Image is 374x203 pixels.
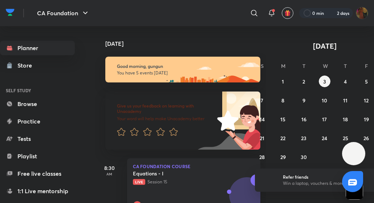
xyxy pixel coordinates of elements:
[322,116,327,123] abbr: September 17, 2025
[302,97,305,104] abbr: September 9, 2025
[365,78,368,85] abbr: September 5, 2025
[256,151,268,163] button: September 28, 2025
[133,179,239,185] p: Session 15
[133,164,255,169] p: CA Foundation Course
[349,149,358,158] img: ttu
[343,97,347,104] abbr: September 11, 2025
[284,10,291,16] img: avatar
[256,113,268,125] button: September 14, 2025
[283,180,372,187] p: Win a laptop, vouchers & more
[344,78,347,85] abbr: September 4, 2025
[95,172,124,176] p: AM
[298,113,310,125] button: September 16, 2025
[117,70,249,76] p: You have 5 events [DATE]
[298,94,310,106] button: September 9, 2025
[283,174,372,180] h6: Refer friends
[319,76,330,87] button: September 3, 2025
[261,62,264,69] abbr: Sunday
[117,116,217,122] p: Your word will help make Unacademy better
[33,6,94,20] button: CA Foundation
[95,164,124,172] h5: 8:30
[319,113,330,125] button: September 17, 2025
[277,76,289,87] button: September 1, 2025
[319,94,330,106] button: September 10, 2025
[364,97,369,104] abbr: September 12, 2025
[298,132,310,144] button: September 23, 2025
[133,170,223,177] h5: Equations - I
[301,135,306,142] abbr: September 23, 2025
[319,132,330,144] button: September 24, 2025
[105,57,261,82] img: morning
[280,116,285,123] abbr: September 15, 2025
[280,154,286,161] abbr: September 29, 2025
[259,154,265,161] abbr: September 28, 2025
[6,7,15,18] img: Company Logo
[260,116,265,123] abbr: September 14, 2025
[6,7,15,20] a: Company Logo
[301,154,307,161] abbr: September 30, 2025
[323,62,328,69] abbr: Wednesday
[260,135,264,142] abbr: September 21, 2025
[361,132,372,144] button: September 26, 2025
[280,135,285,142] abbr: September 22, 2025
[277,151,289,163] button: September 29, 2025
[277,132,289,144] button: September 22, 2025
[364,116,369,123] abbr: September 19, 2025
[322,97,327,104] abbr: September 10, 2025
[361,113,372,125] button: September 19, 2025
[298,151,310,163] button: September 30, 2025
[361,94,372,106] button: September 12, 2025
[313,41,337,51] span: [DATE]
[361,76,372,87] button: September 5, 2025
[277,94,289,106] button: September 8, 2025
[340,76,351,87] button: September 4, 2025
[261,97,263,104] abbr: September 7, 2025
[322,135,327,142] abbr: September 24, 2025
[302,62,305,69] abbr: Tuesday
[105,41,268,46] h4: [DATE]
[298,76,310,87] button: September 2, 2025
[133,179,145,185] span: Live
[256,132,268,144] button: September 21, 2025
[302,78,305,85] abbr: September 2, 2025
[256,94,268,106] button: September 7, 2025
[343,135,348,142] abbr: September 25, 2025
[340,113,351,125] button: September 18, 2025
[340,94,351,106] button: September 11, 2025
[281,62,285,69] abbr: Monday
[365,62,368,69] abbr: Friday
[323,78,326,85] abbr: September 3, 2025
[192,92,260,150] img: feedback_image
[17,61,36,70] div: Store
[328,9,336,17] img: streak
[344,62,347,69] abbr: Thursday
[356,7,368,19] img: gungun Raj
[117,64,249,69] h6: Good morning, gungun
[301,116,306,123] abbr: September 16, 2025
[343,116,348,123] abbr: September 18, 2025
[340,132,351,144] button: September 25, 2025
[261,173,275,187] img: referral
[281,97,284,104] abbr: September 8, 2025
[363,135,369,142] abbr: September 26, 2025
[117,103,217,114] h6: Give us your feedback on learning with Unacademy
[277,113,289,125] button: September 15, 2025
[282,78,284,85] abbr: September 1, 2025
[282,7,293,19] button: avatar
